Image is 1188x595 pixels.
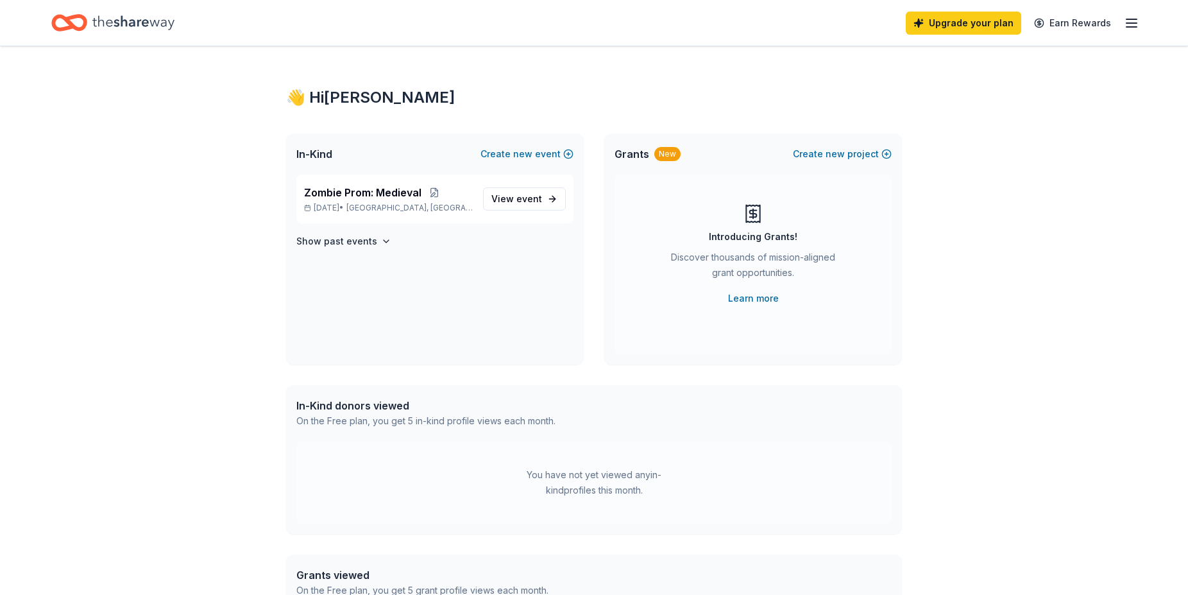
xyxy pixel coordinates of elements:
div: On the Free plan, you get 5 in-kind profile views each month. [296,413,556,429]
h4: Show past events [296,234,377,249]
div: New [654,147,681,161]
span: View [491,191,542,207]
span: In-Kind [296,146,332,162]
div: In-Kind donors viewed [296,398,556,413]
span: event [516,193,542,204]
span: new [826,146,845,162]
div: Grants viewed [296,567,548,583]
button: Createnewproject [793,146,892,162]
div: You have not yet viewed any in-kind profiles this month. [514,467,674,498]
div: 👋 Hi [PERSON_NAME] [286,87,902,108]
a: Earn Rewards [1026,12,1119,35]
a: Learn more [728,291,779,306]
div: Introducing Grants! [709,229,797,245]
span: new [513,146,532,162]
a: Home [51,8,174,38]
span: Grants [615,146,649,162]
button: Createnewevent [480,146,573,162]
a: View event [483,187,566,211]
a: Upgrade your plan [906,12,1021,35]
span: Zombie Prom: Medieval [304,185,421,200]
button: Show past events [296,234,391,249]
p: [DATE] • [304,203,473,213]
div: Discover thousands of mission-aligned grant opportunities. [666,250,840,286]
span: [GEOGRAPHIC_DATA], [GEOGRAPHIC_DATA] [346,203,473,213]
